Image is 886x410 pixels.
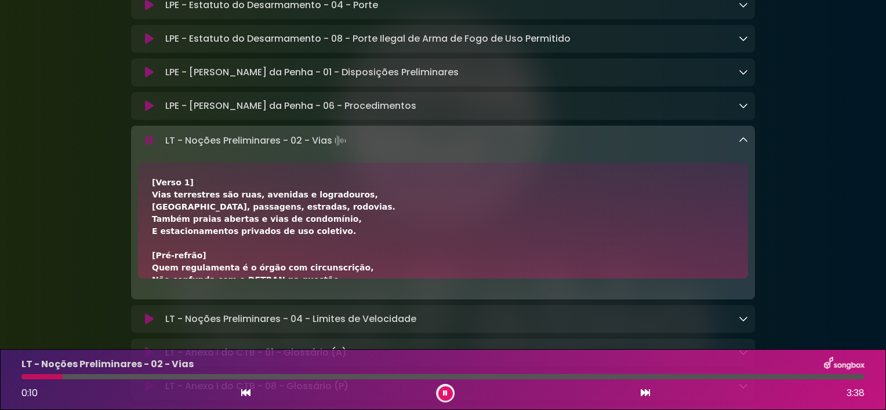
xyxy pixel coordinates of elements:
img: waveform4.gif [332,133,348,149]
span: 3:38 [847,386,865,400]
p: LPE - [PERSON_NAME] da Penha - 06 - Procedimentos [165,99,416,113]
img: songbox-logo-white.png [824,357,865,372]
p: LPE - [PERSON_NAME] da Penha - 01 - Disposições Preliminares [165,65,459,79]
p: LT - Anexo I do CTB - 01 - Glossário (A) [165,346,347,360]
p: LT - Noções Preliminares - 04 - Limites de Velocidade [165,312,416,326]
p: LT - Noções Preliminares - 02 - Vias [21,357,194,371]
p: LT - Noções Preliminares - 02 - Vias [165,133,348,149]
p: LPE - Estatuto do Desarmamento - 08 - Porte Ilegal de Arma de Fogo de Uso Permitido [165,32,571,46]
span: 0:10 [21,386,38,400]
